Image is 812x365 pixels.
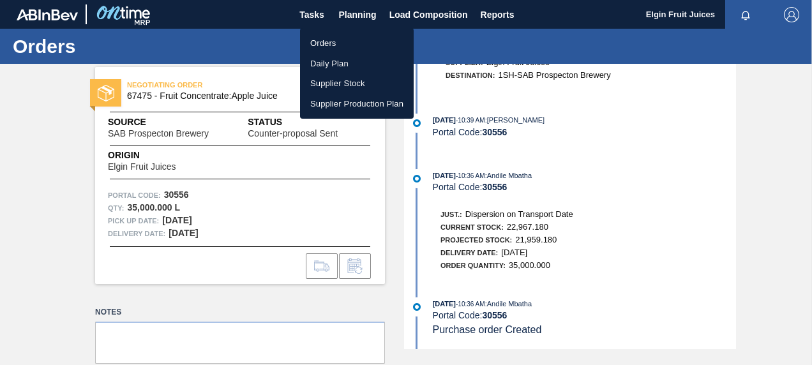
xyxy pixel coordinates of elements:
a: Supplier Production Plan [300,94,414,114]
a: Supplier Stock [300,73,414,94]
a: Daily Plan [300,54,414,74]
a: Orders [300,33,414,54]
